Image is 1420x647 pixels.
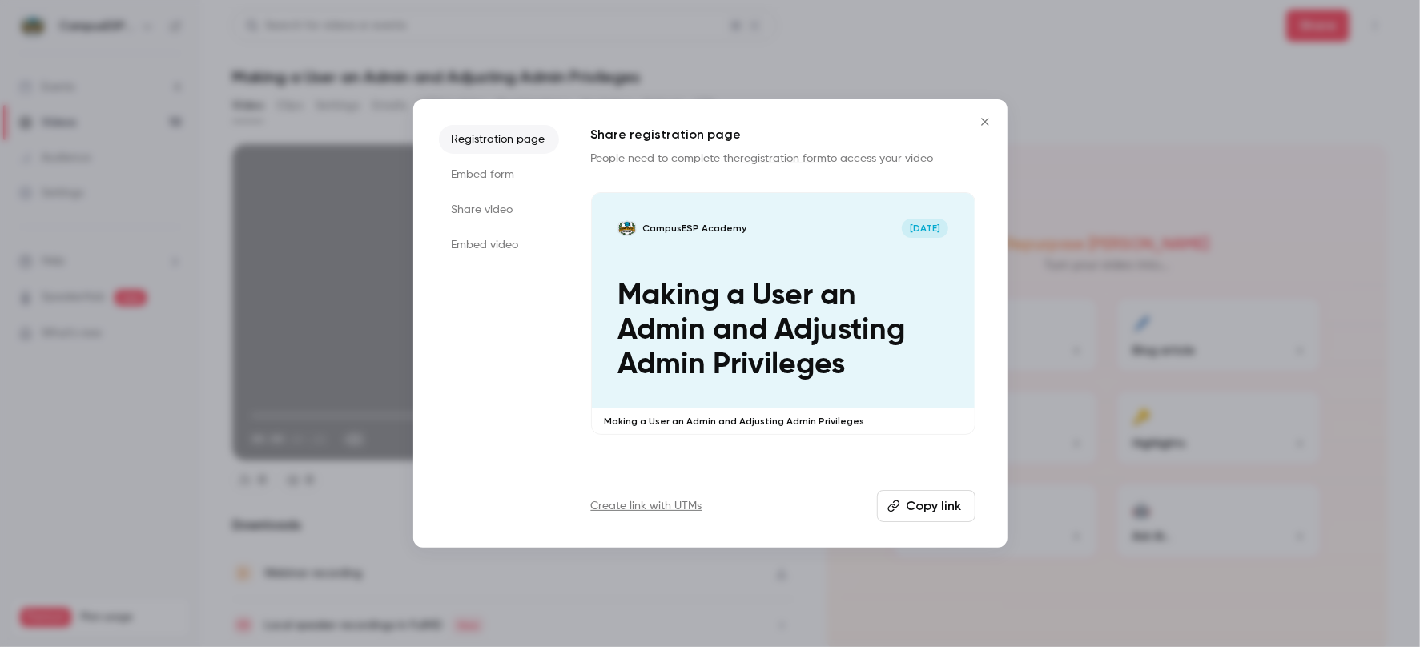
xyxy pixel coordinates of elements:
[439,160,559,189] li: Embed form
[439,195,559,224] li: Share video
[877,490,975,522] button: Copy link
[642,222,746,235] p: CampusESP Academy
[591,125,975,144] h1: Share registration page
[439,125,559,154] li: Registration page
[902,219,949,238] span: [DATE]
[439,231,559,259] li: Embed video
[617,219,637,238] img: Making a User an Admin and Adjusting Admin Privileges
[591,192,975,435] a: Making a User an Admin and Adjusting Admin PrivilegesCampusESP Academy[DATE]Making a User an Admi...
[591,498,702,514] a: Create link with UTMs
[741,153,827,164] a: registration form
[969,106,1001,138] button: Close
[591,151,975,167] p: People need to complete the to access your video
[617,279,949,383] p: Making a User an Admin and Adjusting Admin Privileges
[605,415,962,428] p: Making a User an Admin and Adjusting Admin Privileges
